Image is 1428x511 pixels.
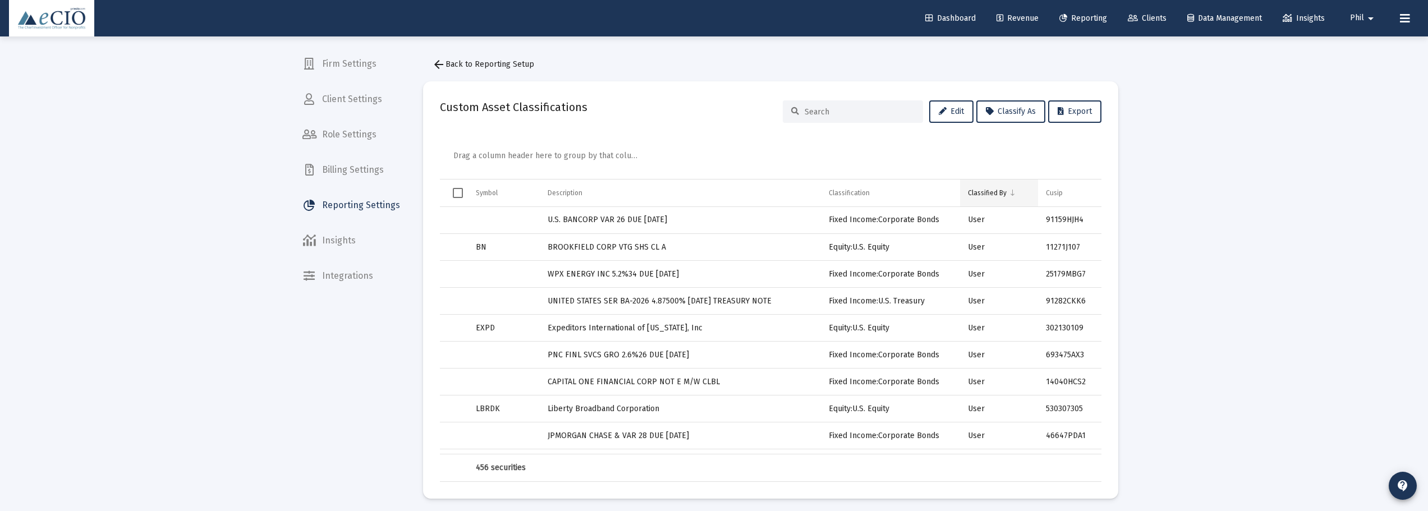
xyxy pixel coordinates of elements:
[1046,188,1063,197] div: Cusip
[960,179,1038,206] td: Column Classified By
[960,342,1038,369] td: User
[821,342,960,369] td: Fixed Income:Corporate Bonds
[468,234,540,261] td: BN
[929,100,974,123] button: Edit
[293,50,409,77] a: Firm Settings
[925,13,976,23] span: Dashboard
[1128,13,1167,23] span: Clients
[540,422,820,449] td: JPMORGAN CHASE & VAR 28 DUE [DATE]
[821,288,960,315] td: Fixed Income:U.S. Treasury
[968,188,1007,197] div: Classified By
[1048,100,1101,123] button: Export
[540,288,820,315] td: UNITED STATES SER BA-2026 4.87500% [DATE] TREASURY NOTE
[293,156,409,183] a: Billing Settings
[960,449,1038,476] td: User
[1038,288,1101,315] td: 91282CKK6
[540,395,820,422] td: Liberty Broadband Corporation
[476,462,532,473] div: 456 securities
[540,234,820,261] td: BROOKFIELD CORP VTG SHS CL A
[821,207,960,234] td: Fixed Income:Corporate Bonds
[1283,13,1325,23] span: Insights
[453,188,463,198] div: Select all
[821,395,960,422] td: Equity:U.S. Equity
[1350,13,1364,23] span: Phil
[939,107,964,116] span: Edit
[540,207,820,234] td: U.S. BANCORP VAR 26 DUE [DATE]
[468,179,540,206] td: Column Symbol
[1038,315,1101,342] td: 302130109
[1038,261,1101,288] td: 25179MBG7
[988,7,1048,30] a: Revenue
[453,136,1094,179] div: Data grid toolbar
[293,263,409,289] a: Integrations
[1038,342,1101,369] td: 693475AX3
[1119,7,1176,30] a: Clients
[997,13,1039,23] span: Revenue
[960,261,1038,288] td: User
[293,227,409,254] a: Insights
[821,422,960,449] td: Fixed Income:Corporate Bonds
[476,188,498,197] div: Symbol
[540,315,820,342] td: Expeditors International of [US_STATE], Inc
[468,395,540,422] td: LBRDK
[1038,422,1101,449] td: 46647PDA1
[976,100,1045,123] button: Classify As
[960,315,1038,342] td: User
[293,86,409,113] a: Client Settings
[960,234,1038,261] td: User
[960,288,1038,315] td: User
[1178,7,1271,30] a: Data Management
[468,315,540,342] td: EXPD
[821,261,960,288] td: Fixed Income:Corporate Bonds
[821,234,960,261] td: Equity:U.S. Equity
[293,121,409,148] a: Role Settings
[916,7,985,30] a: Dashboard
[1337,7,1391,29] button: Phil
[960,395,1038,422] td: User
[440,98,587,116] h2: Custom Asset Classifications
[548,188,582,197] div: Description
[1050,7,1116,30] a: Reporting
[1364,7,1378,30] mat-icon: arrow_drop_down
[453,146,637,165] div: Drag a column header here to group by that column
[960,207,1038,234] td: User
[540,342,820,369] td: PNC FINL SVCS GRO 2.6%26 DUE [DATE]
[829,188,870,197] div: Classification
[1058,107,1092,116] span: Export
[986,107,1036,116] span: Classify As
[432,59,534,69] span: Back to Reporting Setup
[540,179,820,206] td: Column Description
[432,58,446,71] mat-icon: arrow_back
[1274,7,1334,30] a: Insights
[540,449,820,476] td: THE HERSHEY CO 4.75%30 DUE [DATE]
[1059,13,1107,23] span: Reporting
[540,261,820,288] td: WPX ENERGY INC 5.2%34 DUE [DATE]
[1038,449,1101,476] td: 427866BL1
[1396,479,1409,492] mat-icon: contact_support
[821,449,960,476] td: Fixed Income:Corporate Bonds
[1038,395,1101,422] td: 530307305
[440,136,1101,482] div: Data grid
[1038,179,1101,206] td: Column Cusip
[423,53,543,76] button: Back to Reporting Setup
[805,107,915,117] input: Search
[821,369,960,395] td: Fixed Income:Corporate Bonds
[960,422,1038,449] td: User
[960,369,1038,395] td: User
[1187,13,1262,23] span: Data Management
[821,315,960,342] td: Equity:U.S. Equity
[1038,207,1101,234] td: 91159HJH4
[540,369,820,395] td: CAPITAL ONE FINANCIAL CORP NOT E M/W CLBL
[17,7,86,30] img: Dashboard
[1038,234,1101,261] td: 11271J107
[821,179,960,206] td: Column Classification
[1038,369,1101,395] td: 14040HCS2
[293,192,409,219] a: Reporting Settings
